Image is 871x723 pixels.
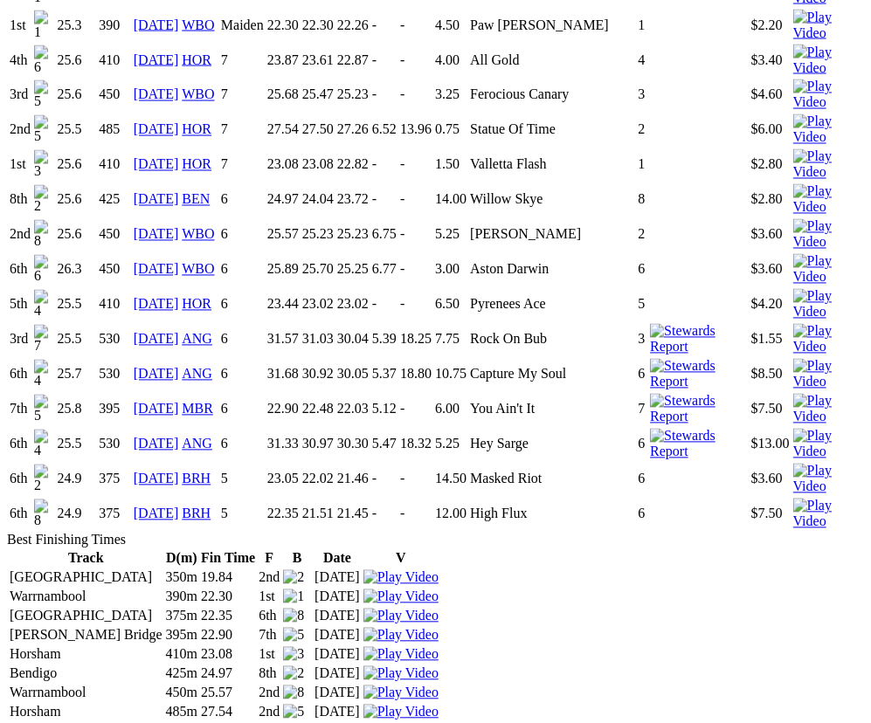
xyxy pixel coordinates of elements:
[399,463,432,496] td: -
[134,297,179,312] a: [DATE]
[301,463,335,496] td: 22.02
[266,358,300,391] td: 31.68
[98,218,131,251] td: 450
[469,463,635,496] td: Masked Riot
[637,114,647,147] td: 2
[182,437,212,451] a: ANG
[301,148,335,182] td: 23.08
[57,218,97,251] td: 25.6
[399,114,432,147] td: 13.96
[469,183,635,217] td: Willow Skye
[301,393,335,426] td: 22.48
[34,465,54,494] img: 2
[34,290,54,320] img: 4
[9,288,31,321] td: 5th
[399,393,432,426] td: -
[371,253,397,286] td: 6.77
[301,218,335,251] td: 25.23
[98,288,131,321] td: 410
[182,262,214,277] a: WBO
[793,444,861,459] a: View replay
[9,183,31,217] td: 8th
[9,114,31,147] td: 2nd
[434,44,467,77] td: 4.00
[363,685,439,700] a: Watch Replay on Watchdog
[98,463,131,496] td: 375
[637,79,647,112] td: 3
[750,148,791,182] td: $2.80
[469,288,635,321] td: Pyrenees Ace
[9,358,31,391] td: 6th
[134,17,179,32] a: [DATE]
[434,323,467,356] td: 7.75
[98,498,131,531] td: 375
[434,218,467,251] td: 5.25
[336,498,370,531] td: 21.45
[637,323,647,356] td: 3
[637,288,647,321] td: 5
[434,114,467,147] td: 0.75
[371,44,397,77] td: -
[793,305,861,320] a: Watch Replay on Watchdog
[301,9,335,42] td: 22.30
[220,288,265,321] td: 6
[134,367,179,382] a: [DATE]
[371,358,397,391] td: 5.37
[336,79,370,112] td: 25.23
[637,148,647,182] td: 1
[266,288,300,321] td: 23.44
[134,402,179,417] a: [DATE]
[793,499,861,530] img: Play Video
[371,148,397,182] td: -
[650,429,748,460] img: Stewards Report
[399,218,432,251] td: -
[283,647,304,663] img: 3
[793,270,861,285] a: Watch Replay on Watchdog
[637,428,647,461] td: 6
[336,183,370,217] td: 23.72
[134,227,179,242] a: [DATE]
[371,218,397,251] td: 6.75
[750,218,791,251] td: $3.60
[434,183,467,217] td: 14.00
[750,323,791,356] td: $1.55
[637,183,647,217] td: 8
[220,393,265,426] td: 6
[134,437,179,451] a: [DATE]
[98,148,131,182] td: 410
[301,79,335,112] td: 25.47
[9,253,31,286] td: 6th
[363,666,439,681] a: Watch Replay on Watchdog
[793,130,861,145] a: Watch Replay on Watchdog
[793,429,861,460] img: Play Video
[363,589,439,605] img: Play Video
[220,44,265,77] td: 7
[34,255,54,285] img: 6
[182,367,212,382] a: ANG
[637,218,647,251] td: 2
[34,360,54,389] img: 4
[336,358,370,391] td: 30.05
[57,498,97,531] td: 24.9
[363,628,439,643] a: View replay
[9,428,31,461] td: 6th
[220,253,265,286] td: 6
[57,44,97,77] td: 25.6
[57,428,97,461] td: 25.5
[182,157,211,172] a: HOR
[98,44,131,77] td: 410
[469,79,635,112] td: Ferocious Canary
[399,358,432,391] td: 18.80
[469,218,635,251] td: [PERSON_NAME]
[469,114,635,147] td: Statue Of Time
[399,288,432,321] td: -
[793,60,861,75] a: Watch Replay on Watchdog
[469,9,635,42] td: Paw [PERSON_NAME]
[750,114,791,147] td: $6.00
[469,358,635,391] td: Capture My Soul
[301,498,335,531] td: 21.51
[220,148,265,182] td: 7
[793,200,861,215] a: Watch Replay on Watchdog
[9,9,31,42] td: 1st
[469,44,635,77] td: All Gold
